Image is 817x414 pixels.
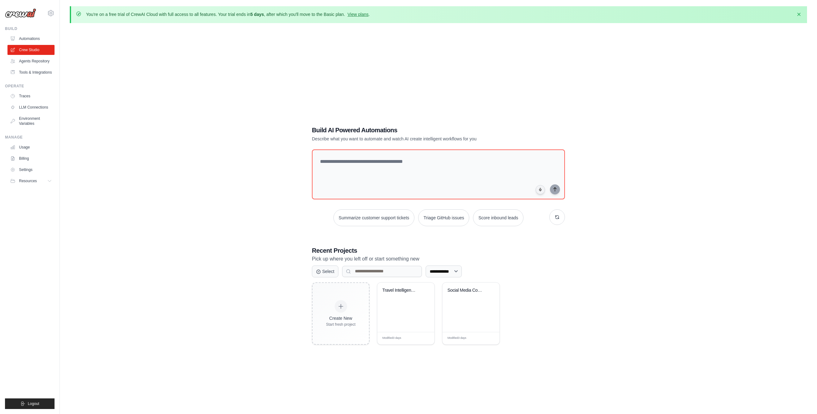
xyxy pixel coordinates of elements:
[7,153,55,163] a: Billing
[5,26,55,31] div: Build
[7,114,55,129] a: Environment Variables
[312,126,521,134] h1: Build AI Powered Automations
[312,265,338,277] button: Select
[250,12,264,17] strong: 5 days
[7,67,55,77] a: Tools & Integrations
[7,165,55,175] a: Settings
[19,178,37,183] span: Resources
[5,8,36,18] img: Logo
[7,102,55,112] a: LLM Connections
[7,142,55,152] a: Usage
[7,56,55,66] a: Agents Repository
[312,255,565,263] p: Pick up where you left off or start something new
[7,91,55,101] a: Traces
[418,209,469,226] button: Triage GitHub issues
[7,34,55,44] a: Automations
[473,209,523,226] button: Score inbound leads
[5,84,55,89] div: Operate
[28,401,39,406] span: Logout
[326,315,356,321] div: Create New
[447,288,485,293] div: Social Media Content Automation Hub
[333,209,414,226] button: Summarize customer support tickets
[447,336,466,340] span: Modified 3 days
[420,336,425,341] span: Edit
[5,398,55,409] button: Logout
[382,336,401,340] span: Modified 3 days
[7,45,55,55] a: Crew Studio
[347,12,368,17] a: View plans
[312,136,521,142] p: Describe what you want to automate and watch AI create intelligent workflows for you
[485,336,490,341] span: Edit
[326,322,356,327] div: Start fresh project
[536,185,545,194] button: Click to speak your automation idea
[7,176,55,186] button: Resources
[382,288,420,293] div: Travel Intelligence Monitoring System
[5,135,55,140] div: Manage
[86,11,370,17] p: You're on a free trial of CrewAI Cloud with full access to all features. Your trial ends in , aft...
[312,246,565,255] h3: Recent Projects
[549,209,565,225] button: Get new suggestions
